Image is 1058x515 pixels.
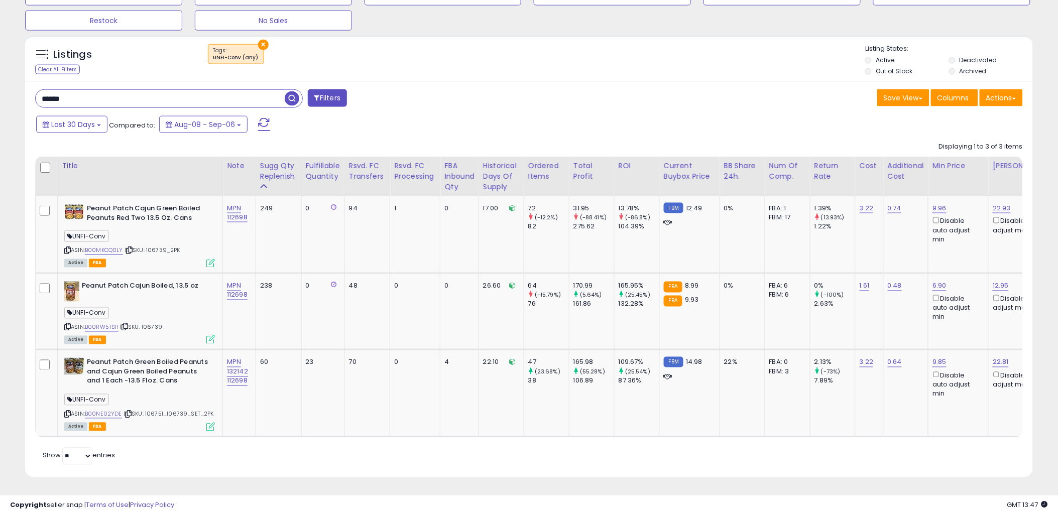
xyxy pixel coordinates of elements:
[814,358,855,367] div: 2.13%
[64,204,215,267] div: ASIN:
[213,47,259,62] span: Tags :
[87,358,209,389] b: Peanut Patch Green Boiled Peanuts and Cajun Green Boiled Peanuts and 1 Each -13.5 Floz. Cans
[686,357,702,367] span: 14.98
[64,204,84,220] img: 614c5Ok34aL._SL40_.jpg
[86,500,129,509] a: Terms of Use
[528,300,569,309] div: 76
[10,500,174,510] div: seller snap | |
[664,282,682,293] small: FBA
[35,65,80,74] div: Clear All Filters
[980,89,1023,106] button: Actions
[814,222,855,231] div: 1.22%
[308,89,347,107] button: Filters
[960,67,987,75] label: Archived
[394,204,432,213] div: 1
[43,451,115,460] span: Show: entries
[876,56,894,64] label: Active
[932,370,981,399] div: Disable auto adjust min
[573,358,614,367] div: 165.98
[769,204,802,213] div: FBA: 1
[932,281,947,291] a: 6.90
[685,295,699,305] span: 9.93
[260,161,297,182] div: Sugg Qty Replenish
[821,213,845,221] small: (13.93%)
[306,161,340,182] div: Fulfillable Quantity
[580,368,605,376] small: (55.28%)
[394,161,436,182] div: Rsvd. FC Processing
[535,213,558,221] small: (-12.2%)
[932,161,984,171] div: Min Price
[769,358,802,367] div: FBA: 0
[821,368,841,376] small: (-73%)
[937,93,969,103] span: Columns
[580,291,602,299] small: (5.64%)
[888,203,902,213] a: 0.74
[860,203,874,213] a: 3.22
[258,40,269,50] button: ×
[619,358,659,367] div: 109.67%
[821,291,844,299] small: (-100%)
[993,161,1052,171] div: [PERSON_NAME]
[130,500,174,509] a: Privacy Policy
[960,56,997,64] label: Deactivated
[306,358,337,367] div: 23
[394,282,432,291] div: 0
[993,281,1009,291] a: 12.95
[227,357,248,385] a: MPN 132142 112698
[625,213,650,221] small: (-86.8%)
[394,358,432,367] div: 0
[528,358,569,367] div: 47
[814,300,855,309] div: 2.63%
[64,230,109,242] span: UNFI-Conv
[256,157,301,196] th: Please note that this number is a calculation based on your required days of coverage and your ve...
[860,161,879,171] div: Cost
[664,357,683,367] small: FBM
[528,376,569,385] div: 38
[85,410,122,419] a: B00NE02YDE
[724,161,761,182] div: BB Share 24h.
[87,204,209,225] b: Peanut Patch Cajun Green Boiled Peanuts Red Two 13.5 Oz. Cans
[109,120,155,130] span: Compared to:
[619,161,655,171] div: ROI
[159,116,248,133] button: Aug-08 - Sep-06
[664,161,716,182] div: Current Buybox Price
[528,161,565,182] div: Ordered Items
[769,161,806,182] div: Num of Comp.
[619,376,659,385] div: 87.36%
[625,291,650,299] small: (25.45%)
[573,376,614,385] div: 106.89
[932,203,947,213] a: 9.96
[932,293,981,322] div: Disable auto adjust min
[227,281,248,300] a: MPN 112698
[860,357,874,367] a: 3.22
[664,296,682,307] small: FBA
[724,358,757,367] div: 22%
[444,204,471,213] div: 0
[64,423,87,431] span: All listings currently available for purchase on Amazon
[619,300,659,309] div: 132.28%
[125,246,180,254] span: | SKU: 106739_2PK
[53,48,92,62] h5: Listings
[865,44,1033,54] p: Listing States:
[195,11,352,31] button: No Sales
[64,394,109,406] span: UNFI-Conv
[535,291,561,299] small: (-15.79%)
[993,203,1011,213] a: 22.93
[227,203,248,222] a: MPN 112698
[888,357,902,367] a: 0.64
[619,204,659,213] div: 13.78%
[213,54,259,61] div: UNFI-Conv (any)
[260,282,294,291] div: 238
[64,358,215,430] div: ASIN:
[64,282,215,343] div: ASIN:
[993,370,1049,390] div: Disable auto adjust max
[931,89,978,106] button: Columns
[444,358,471,367] div: 4
[483,204,516,213] div: 17.00
[349,282,383,291] div: 48
[814,282,855,291] div: 0%
[89,423,106,431] span: FBA
[85,246,123,255] a: B00MKCQ0LY
[625,368,650,376] small: (25.54%)
[769,213,802,222] div: FBM: 17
